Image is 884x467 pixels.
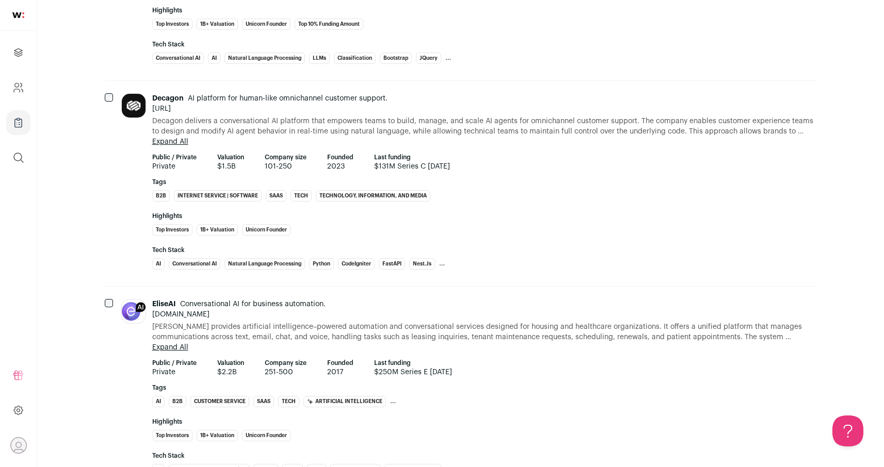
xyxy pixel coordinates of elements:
[178,301,326,308] span: Conversational AI for business automation.
[6,75,30,100] a: Company and ATS Settings
[10,437,27,454] button: Open dropdown
[327,359,353,367] strong: Founded
[242,19,291,30] li: Unicorn Founder
[439,258,481,270] li: Generative AI
[224,258,305,270] li: Natural Language Processing
[6,40,30,65] a: Projects
[278,396,299,407] li: Tech
[152,116,817,137] span: Decagon delivers a conversational AI platform that empowers teams to build, manage, and scale AI ...
[303,396,386,407] li: Artificial Intelligence
[242,430,291,441] li: Unicorn Founder
[152,19,192,30] li: Top Investors
[217,359,244,367] strong: Valuation
[152,359,197,367] strong: Public / Private
[334,53,376,64] li: Classification
[374,153,450,161] strong: Last funding
[295,19,363,30] li: Top 10% Funding Amount
[208,53,220,64] li: AI
[309,258,334,270] li: Python
[169,258,220,270] li: Conversational AI
[152,153,197,161] strong: Public / Private
[152,258,165,270] li: AI
[152,311,210,318] a: [DOMAIN_NAME]
[265,367,307,377] span: 251-500
[390,396,467,407] li: Business Automation
[152,367,197,377] span: Private
[152,40,817,48] strong: Tech Stack
[409,258,435,270] li: Nest.js
[327,161,353,172] span: 2023
[152,53,204,64] li: Conversational AI
[374,359,452,367] strong: Last funding
[197,19,238,30] li: 1B+ Valuation
[316,190,430,202] li: Technology, Information, and Media
[197,224,238,236] li: 1B+ Valuation
[186,95,388,102] span: AI platform for human-like omnichannel customer support.
[152,190,170,202] li: B2B
[152,418,817,426] strong: Highlights
[217,367,244,377] span: $2.2B
[197,430,238,441] li: 1B+ Valuation
[122,94,146,118] img: 4e343888f7203665f15495cbf689cfb05ffde806abbefd220a63d1ee4cd4b046.jpg
[152,178,817,186] strong: Tags
[265,161,307,172] span: 101-250
[152,105,171,112] a: [URL]
[169,396,186,407] li: B2B
[380,53,412,64] li: Bootstrap
[152,6,817,14] strong: Highlights
[12,12,24,18] img: wellfound-shorthand-0d5821cbd27db2630d0214b213865d53afaa358527fdda9d0ea32b1df1b89c2c.svg
[152,452,817,460] strong: Tech Stack
[190,396,249,407] li: Customer Service
[152,396,165,407] li: AI
[174,190,262,202] li: Internet Service | Software
[265,153,307,161] strong: Company size
[217,153,244,161] strong: Valuation
[224,53,305,64] li: Natural Language Processing
[217,161,244,172] span: $1.5B
[291,190,312,202] li: Tech
[152,161,197,172] span: Private
[152,246,817,254] strong: Tech Stack
[152,430,192,441] li: Top Investors
[379,258,405,270] li: FastAPI
[152,342,188,353] button: Expand All
[832,415,863,446] iframe: Help Scout Beacon - Open
[242,224,291,236] li: Unicorn Founder
[338,258,375,270] li: CodeIgniter
[6,110,30,135] a: Company Lists
[374,161,450,172] span: $131M Series C [DATE]
[266,190,286,202] li: SaaS
[122,299,146,323] img: 46f4863e2ea719e074b62bdaf9d082280bad98f9ba439f287f5d81c555994db4.png
[152,137,188,147] button: Expand All
[152,301,176,308] span: EliseAI
[416,53,441,64] li: jQuery
[152,95,184,102] span: Decagon
[253,396,274,407] li: SaaS
[374,367,452,377] span: $250M Series E [DATE]
[327,153,353,161] strong: Founded
[152,322,817,342] span: [PERSON_NAME] provides artificial intelligence–powered automation and conversational services des...
[327,367,353,377] span: 2017
[152,383,817,392] strong: Tags
[265,359,307,367] strong: Company size
[152,212,817,220] strong: Highlights
[152,224,192,236] li: Top Investors
[309,53,330,64] li: LLMs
